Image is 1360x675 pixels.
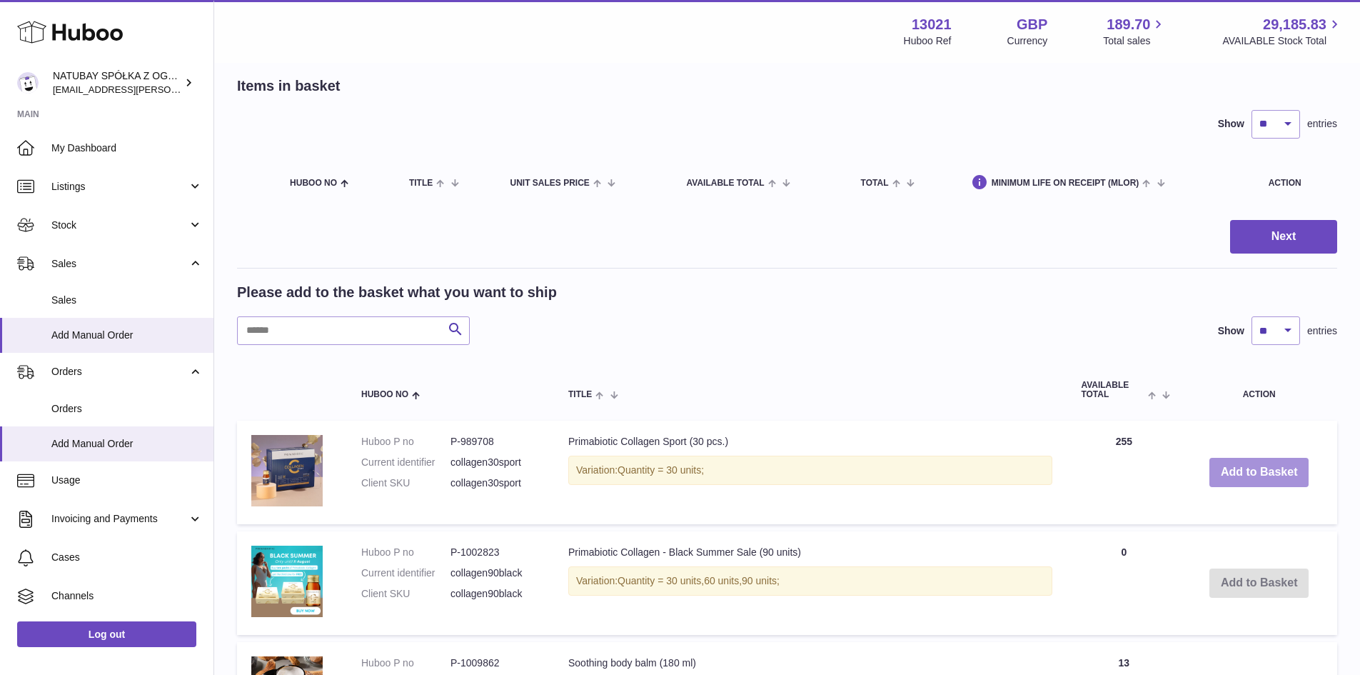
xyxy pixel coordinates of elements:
[53,84,286,95] span: [EMAIL_ADDRESS][PERSON_NAME][DOMAIN_NAME]
[53,69,181,96] div: NATUBAY SPÓŁKA Z OGRANICZONĄ ODPOWIEDZIALNOŚCIĄ
[51,365,188,379] span: Orders
[450,476,540,490] dd: collagen30sport
[251,435,323,506] img: Primabiotic Collagen Sport (30 pcs.)
[237,76,341,96] h2: Items in basket
[1103,34,1167,48] span: Total sales
[1222,15,1343,48] a: 29,185.83 AVAILABLE Stock Total
[904,34,952,48] div: Huboo Ref
[290,179,337,188] span: Huboo no
[1307,117,1337,131] span: entries
[450,656,540,670] dd: P-1009862
[1263,15,1326,34] span: 29,185.83
[1269,179,1323,188] div: Action
[450,566,540,580] dd: collagen90black
[912,15,952,34] strong: 13021
[361,476,450,490] dt: Client SKU
[51,329,203,342] span: Add Manual Order
[1209,458,1309,487] button: Add to Basket
[568,390,592,399] span: Title
[1103,15,1167,48] a: 189.70 Total sales
[1181,366,1337,414] th: Action
[361,456,450,469] dt: Current identifier
[992,179,1139,188] span: Minimum Life On Receipt (MLOR)
[568,456,1052,485] div: Variation:
[1230,220,1337,254] button: Next
[17,72,39,94] img: kacper.antkowski@natubay.pl
[361,390,408,399] span: Huboo no
[51,551,203,564] span: Cases
[1067,531,1181,635] td: 0
[861,179,889,188] span: Total
[1107,15,1150,34] span: 189.70
[618,464,704,476] span: Quantity = 30 units;
[409,179,433,188] span: Title
[51,512,188,526] span: Invoicing and Payments
[554,421,1067,524] td: Primabiotic Collagen Sport (30 pcs.)
[450,435,540,449] dd: P-989708
[251,546,323,617] img: Primabiotic Collagen - Black Summer Sale (90 units)
[51,589,203,603] span: Channels
[51,294,203,307] span: Sales
[450,456,540,469] dd: collagen30sport
[554,531,1067,635] td: Primabiotic Collagen - Black Summer Sale (90 units)
[687,179,765,188] span: AVAILABLE Total
[1218,324,1244,338] label: Show
[450,587,540,601] dd: collagen90black
[1017,15,1047,34] strong: GBP
[1007,34,1048,48] div: Currency
[361,435,450,449] dt: Huboo P no
[51,180,188,194] span: Listings
[51,257,188,271] span: Sales
[237,283,557,302] h2: Please add to the basket what you want to ship
[361,546,450,559] dt: Huboo P no
[51,141,203,155] span: My Dashboard
[51,219,188,232] span: Stock
[361,656,450,670] dt: Huboo P no
[568,566,1052,596] div: Variation:
[1222,34,1343,48] span: AVAILABLE Stock Total
[1307,324,1337,338] span: entries
[361,587,450,601] dt: Client SKU
[1081,381,1144,399] span: AVAILABLE Total
[361,566,450,580] dt: Current identifier
[51,402,203,416] span: Orders
[1067,421,1181,524] td: 255
[450,546,540,559] dd: P-1002823
[51,474,203,487] span: Usage
[510,179,589,188] span: Unit Sales Price
[618,575,780,586] span: Quantity = 30 units,60 units,90 units;
[17,621,196,647] a: Log out
[51,437,203,451] span: Add Manual Order
[1218,117,1244,131] label: Show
